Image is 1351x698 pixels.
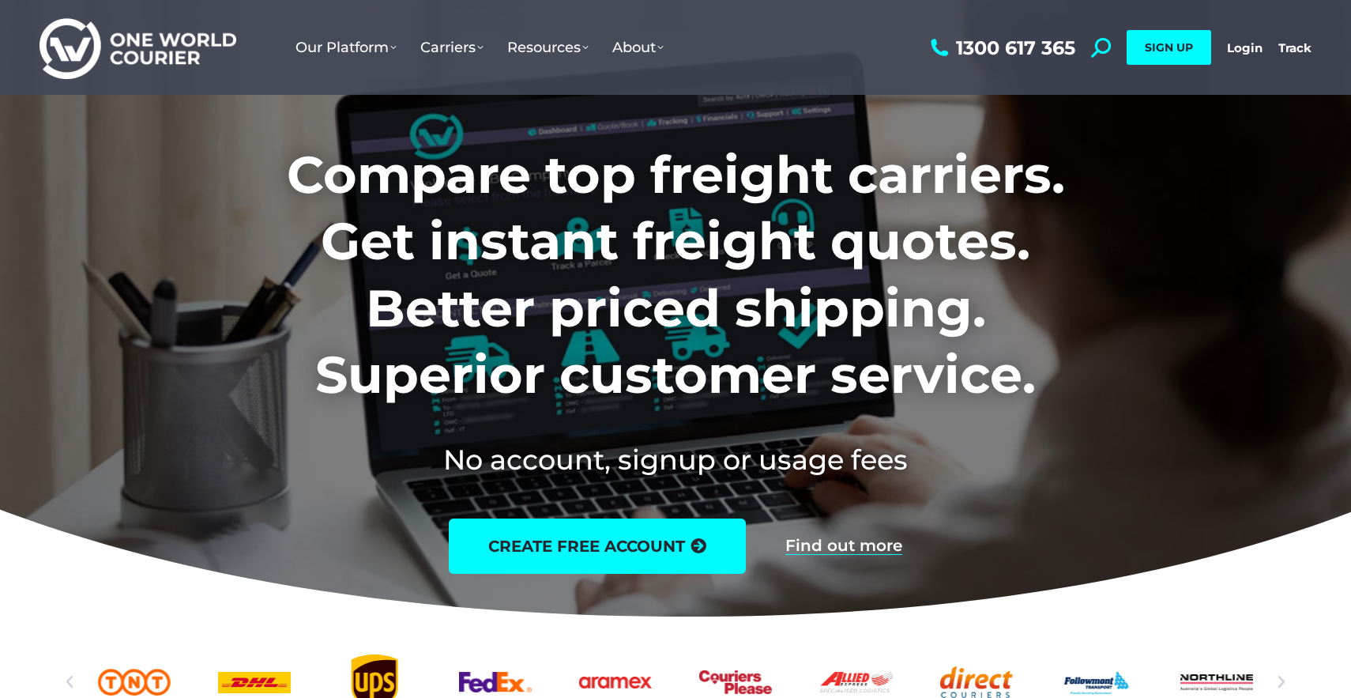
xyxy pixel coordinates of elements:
a: Our Platform [284,23,408,72]
span: SIGN UP [1145,40,1193,55]
img: One World Courier [40,16,236,80]
a: SIGN UP [1127,30,1211,65]
a: Track [1278,40,1311,55]
a: About [600,23,675,72]
span: Our Platform [295,39,397,56]
a: 1300 617 365 [927,38,1075,58]
a: Carriers [408,23,495,72]
a: create free account [449,519,746,574]
span: Resources [507,39,589,56]
h1: Compare top freight carriers. Get instant freight quotes. Better priced shipping. Superior custom... [183,141,1169,409]
a: Login [1227,40,1263,55]
span: About [612,39,664,56]
h2: No account, signup or usage fees [183,440,1169,479]
a: Find out more [785,538,902,555]
a: Resources [495,23,600,72]
span: Carriers [420,39,484,56]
